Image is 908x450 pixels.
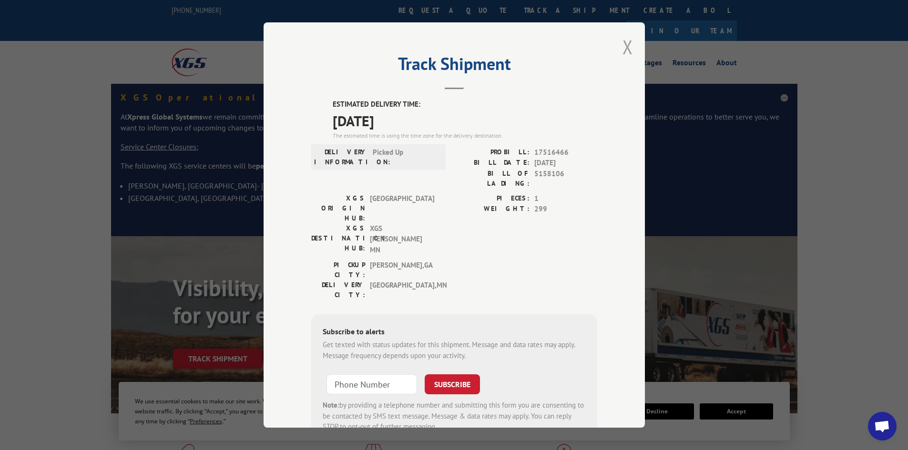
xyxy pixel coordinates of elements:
[333,99,597,110] label: ESTIMATED DELIVERY TIME:
[333,110,597,131] span: [DATE]
[370,260,434,280] span: [PERSON_NAME] , GA
[454,158,530,169] label: BILL DATE:
[534,158,597,169] span: [DATE]
[370,280,434,300] span: [GEOGRAPHIC_DATA] , MN
[323,326,586,340] div: Subscribe to alerts
[534,169,597,189] span: 5158106
[534,204,597,215] span: 299
[311,193,365,223] label: XGS ORIGIN HUB:
[314,147,368,167] label: DELIVERY INFORMATION:
[326,374,417,394] input: Phone Number
[868,412,897,440] a: Open chat
[454,147,530,158] label: PROBILL:
[311,280,365,300] label: DELIVERY CITY:
[425,374,480,394] button: SUBSCRIBE
[370,193,434,223] span: [GEOGRAPHIC_DATA]
[454,193,530,204] label: PIECES:
[534,193,597,204] span: 1
[323,400,586,432] div: by providing a telephone number and submitting this form you are consenting to be contacted by SM...
[311,223,365,256] label: XGS DESTINATION HUB:
[622,34,633,60] button: Close modal
[333,131,597,140] div: The estimated time is using the time zone for the delivery destination.
[370,223,434,256] span: XGS [PERSON_NAME] MN
[373,147,437,167] span: Picked Up
[534,147,597,158] span: 17516466
[454,204,530,215] label: WEIGHT:
[323,400,339,410] strong: Note:
[311,260,365,280] label: PICKUP CITY:
[454,169,530,189] label: BILL OF LADING:
[311,57,597,75] h2: Track Shipment
[323,340,586,361] div: Get texted with status updates for this shipment. Message and data rates may apply. Message frequ...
